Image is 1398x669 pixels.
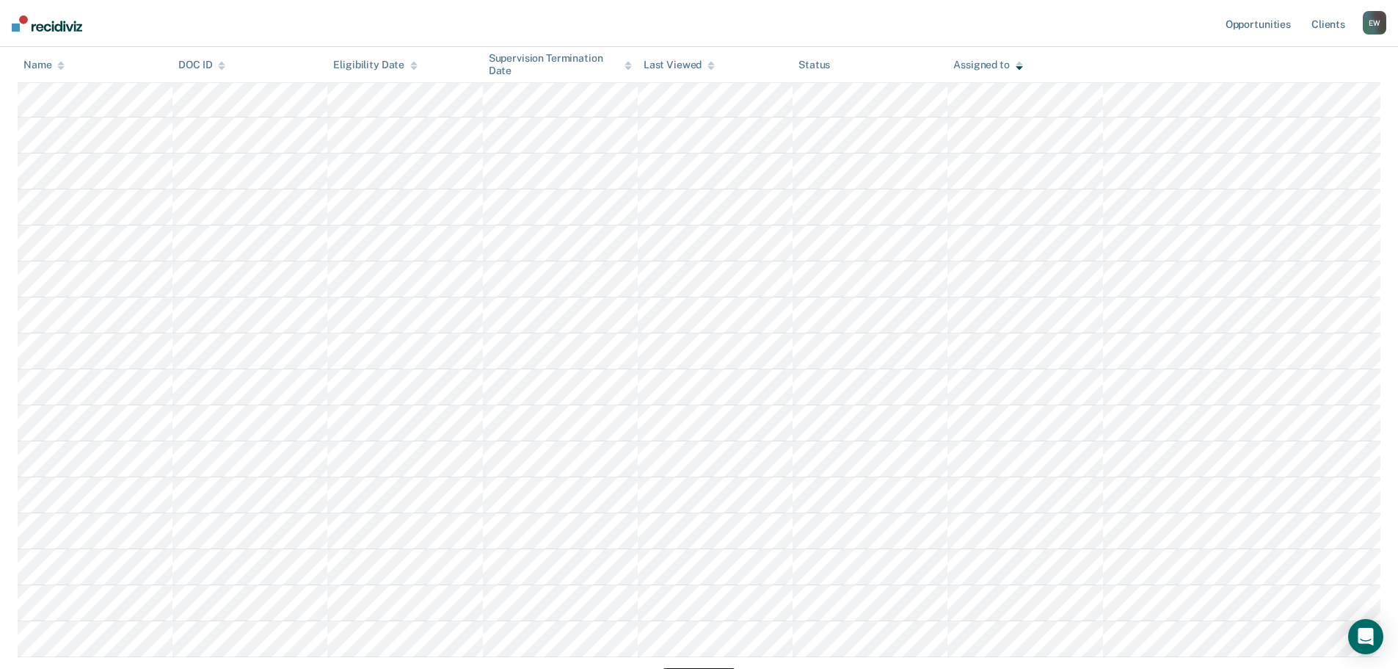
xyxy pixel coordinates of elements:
div: E W [1363,11,1386,35]
div: Assigned to [953,59,1022,71]
div: DOC ID [178,59,225,71]
div: Open Intercom Messenger [1348,619,1383,654]
div: Eligibility Date [333,59,418,71]
div: Name [23,59,65,71]
div: Status [798,59,830,71]
div: Supervision Termination Date [489,52,632,77]
img: Recidiviz [12,15,82,32]
button: EW [1363,11,1386,35]
div: Last Viewed [644,59,715,71]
